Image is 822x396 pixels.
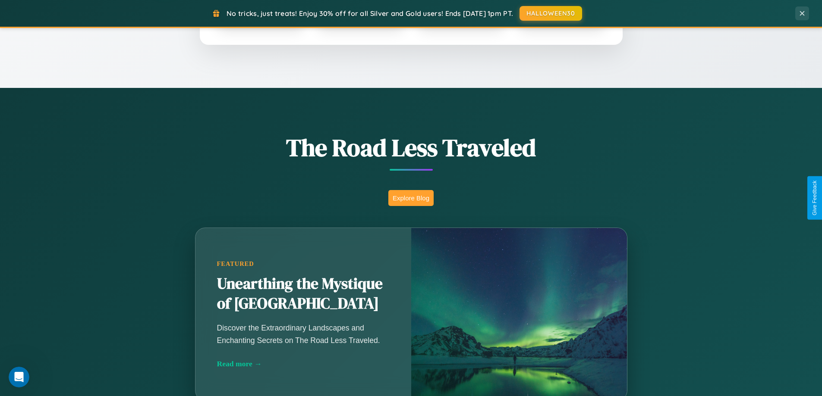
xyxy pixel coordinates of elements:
div: Read more → [217,359,390,368]
h2: Unearthing the Mystique of [GEOGRAPHIC_DATA] [217,274,390,314]
div: Featured [217,260,390,268]
iframe: Intercom live chat [9,367,29,387]
button: Explore Blog [388,190,434,206]
p: Discover the Extraordinary Landscapes and Enchanting Secrets on The Road Less Traveled. [217,322,390,346]
div: Give Feedback [812,181,818,215]
button: HALLOWEEN30 [520,6,582,21]
span: No tricks, just treats! Enjoy 30% off for all Silver and Gold users! Ends [DATE] 1pm PT. [227,9,513,18]
h1: The Road Less Traveled [152,131,670,164]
